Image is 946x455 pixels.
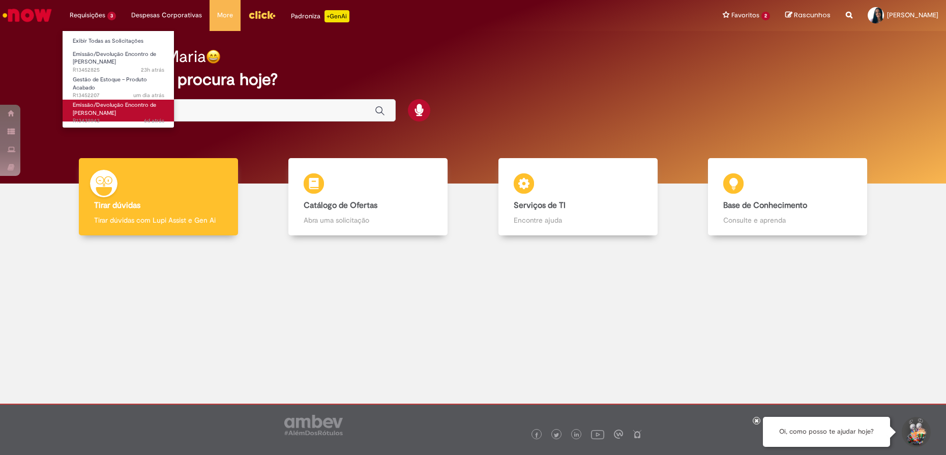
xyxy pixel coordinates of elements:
[73,66,164,74] span: R13452825
[141,66,164,74] time: 27/08/2025 14:36:37
[217,10,233,20] span: More
[63,49,174,71] a: Aberto R13452825 : Emissão/Devolução Encontro de Contas Fornecedor
[887,11,938,19] span: [PERSON_NAME]
[63,74,174,96] a: Aberto R13452207 : Gestão de Estoque – Produto Acabado
[614,430,623,439] img: logo_footer_workplace.png
[534,433,539,438] img: logo_footer_facebook.png
[785,11,831,20] a: Rascunhos
[683,158,893,236] a: Base de Conhecimento Consulte e aprenda
[324,10,349,22] p: +GenAi
[900,417,931,447] button: Iniciar Conversa de Suporte
[206,49,221,64] img: happy-face.png
[144,117,164,125] time: 22/08/2025 13:42:43
[761,12,770,20] span: 2
[723,200,807,210] b: Base de Conhecimento
[94,215,223,225] p: Tirar dúvidas com Lupi Assist e Gen Ai
[63,36,174,47] a: Exibir Todas as Solicitações
[731,10,759,20] span: Favoritos
[574,432,579,438] img: logo_footer_linkedin.png
[70,10,105,20] span: Requisições
[73,117,164,125] span: R13439943
[723,215,852,225] p: Consulte e aprenda
[248,7,276,22] img: click_logo_yellow_360x200.png
[86,71,860,88] h2: O que você procura hoje?
[633,430,642,439] img: logo_footer_naosei.png
[144,117,164,125] span: 6d atrás
[304,200,377,210] b: Catálogo de Ofertas
[763,417,890,447] div: Oi, como posso te ajudar hoje?
[591,428,604,441] img: logo_footer_youtube.png
[514,200,566,210] b: Serviços de TI
[73,101,156,117] span: Emissão/Devolução Encontro de [PERSON_NAME]
[73,92,164,100] span: R13452207
[62,31,174,128] ul: Requisições
[514,215,642,225] p: Encontre ajuda
[291,10,349,22] div: Padroniza
[284,415,343,435] img: logo_footer_ambev_rotulo_gray.png
[94,200,140,210] b: Tirar dúvidas
[794,10,831,20] span: Rascunhos
[133,92,164,99] time: 27/08/2025 12:25:01
[1,5,53,25] img: ServiceNow
[131,10,202,20] span: Despesas Corporativas
[73,50,156,66] span: Emissão/Devolução Encontro de [PERSON_NAME]
[554,433,559,438] img: logo_footer_twitter.png
[473,158,683,236] a: Serviços de TI Encontre ajuda
[133,92,164,99] span: um dia atrás
[63,100,174,122] a: Aberto R13439943 : Emissão/Devolução Encontro de Contas Fornecedor
[263,158,474,236] a: Catálogo de Ofertas Abra uma solicitação
[53,158,263,236] a: Tirar dúvidas Tirar dúvidas com Lupi Assist e Gen Ai
[304,215,432,225] p: Abra uma solicitação
[107,12,116,20] span: 3
[73,76,147,92] span: Gestão de Estoque – Produto Acabado
[141,66,164,74] span: 23h atrás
